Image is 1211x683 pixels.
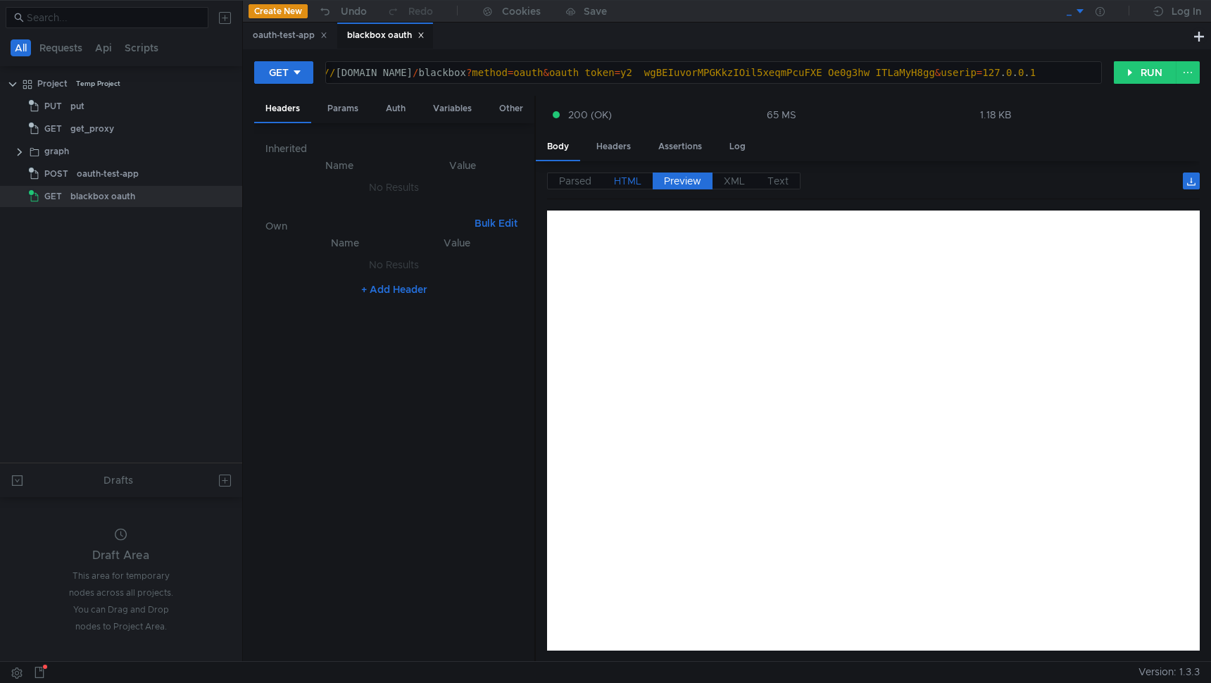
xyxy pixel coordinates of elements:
[341,3,367,20] div: Undo
[120,39,163,56] button: Scripts
[408,3,433,20] div: Redo
[647,134,713,160] div: Assertions
[1172,3,1201,20] div: Log In
[402,157,523,174] th: Value
[44,163,68,184] span: POST
[269,65,289,80] div: GET
[614,175,641,187] span: HTML
[254,61,313,84] button: GET
[422,96,483,122] div: Variables
[44,118,62,139] span: GET
[249,4,308,18] button: Create New
[35,39,87,56] button: Requests
[980,108,1012,121] div: 1.18 KB
[369,258,419,271] nz-embed-empty: No Results
[536,134,580,161] div: Body
[488,96,534,122] div: Other
[1114,61,1177,84] button: RUN
[718,134,757,160] div: Log
[375,96,417,122] div: Auth
[377,1,443,22] button: Redo
[253,28,327,43] div: oauth-test-app
[584,6,607,16] div: Save
[767,108,796,121] div: 65 MS
[44,186,62,207] span: GET
[103,472,133,489] div: Drafts
[77,163,139,184] div: oauth-test-app
[502,3,541,20] div: Cookies
[288,234,402,251] th: Name
[265,218,469,234] h6: Own
[44,96,62,117] span: PUT
[44,141,69,162] div: graph
[1138,662,1200,682] span: Version: 1.3.3
[76,73,120,94] div: Temp Project
[568,107,612,123] span: 200 (OK)
[369,181,419,194] nz-embed-empty: No Results
[316,96,370,122] div: Params
[724,175,745,187] span: XML
[585,134,642,160] div: Headers
[347,28,425,43] div: blackbox oauth
[27,10,200,25] input: Search...
[37,73,68,94] div: Project
[308,1,377,22] button: Undo
[559,175,591,187] span: Parsed
[70,96,84,117] div: put
[265,140,523,157] h6: Inherited
[11,39,31,56] button: All
[1067,5,1072,18] div: _
[277,157,402,174] th: Name
[664,175,701,187] span: Preview
[356,281,433,298] button: + Add Header
[91,39,116,56] button: Api
[70,186,135,207] div: blackbox oauth
[767,175,789,187] span: Text
[402,234,512,251] th: Value
[254,96,311,123] div: Headers
[469,215,523,232] button: Bulk Edit
[70,118,114,139] div: get_proxy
